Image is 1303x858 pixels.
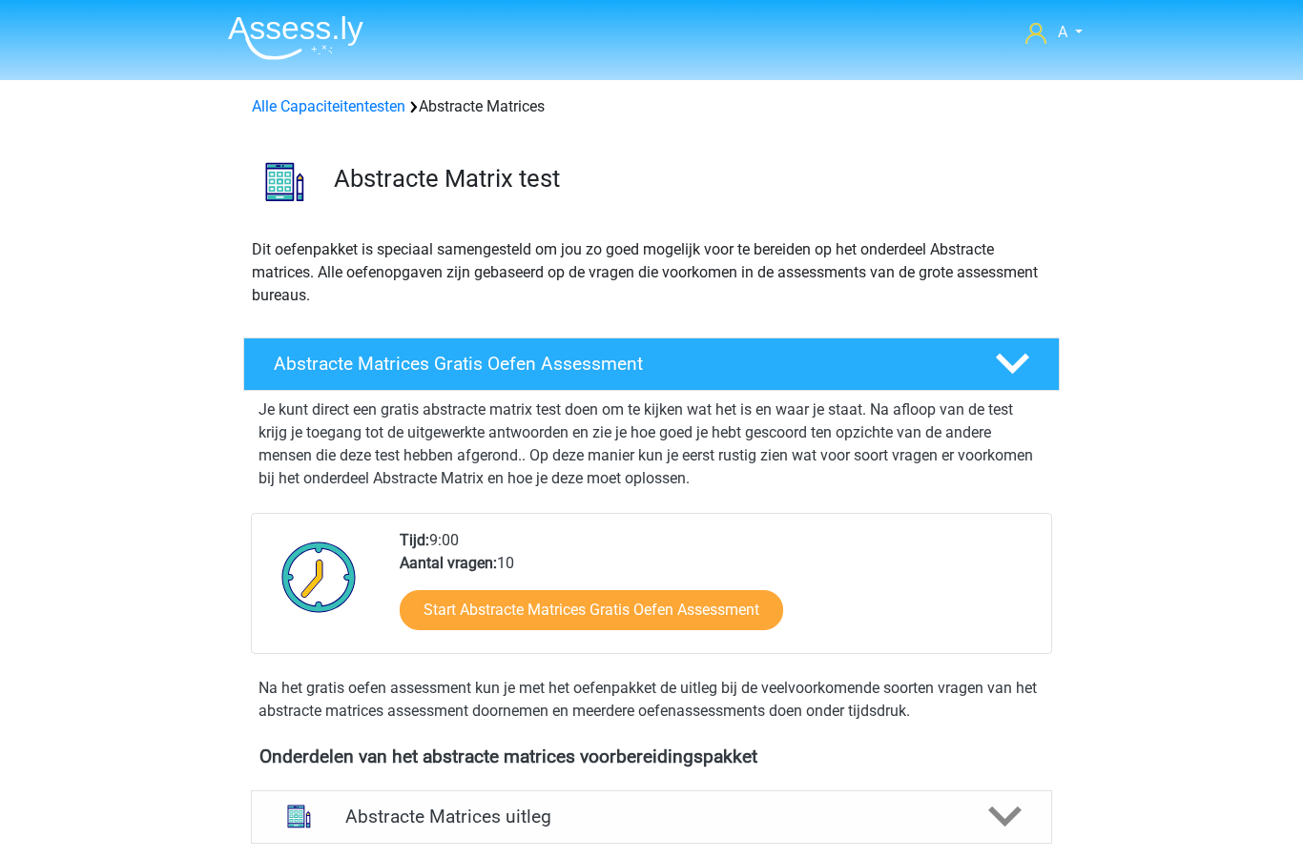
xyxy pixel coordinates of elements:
[252,238,1051,307] p: Dit oefenpakket is speciaal samengesteld om jou zo goed mogelijk voor te bereiden op het onderdee...
[259,398,1044,490] p: Je kunt direct een gratis abstracte matrix test doen om te kijken wat het is en waar je staat. Na...
[228,15,363,60] img: Assessly
[400,590,783,630] a: Start Abstracte Matrices Gratis Oefen Assessment
[244,95,1059,118] div: Abstracte Matrices
[334,164,1044,194] h3: Abstracte Matrix test
[274,353,964,375] h4: Abstracte Matrices Gratis Oefen Assessment
[244,141,325,222] img: abstracte matrices
[252,97,405,115] a: Alle Capaciteitentesten
[400,554,497,572] b: Aantal vragen:
[259,746,1044,767] h4: Onderdelen van het abstracte matrices voorbereidingspakket
[1018,21,1090,44] a: A
[251,677,1052,723] div: Na het gratis oefen assessment kun je met het oefenpakket de uitleg bij de veelvoorkomende soorte...
[385,529,1050,653] div: 9:00 10
[1058,23,1067,41] span: A
[271,529,367,624] img: Klok
[243,790,1060,844] a: uitleg Abstracte Matrices uitleg
[236,337,1067,391] a: Abstracte Matrices Gratis Oefen Assessment
[345,806,958,827] h4: Abstracte Matrices uitleg
[275,792,323,841] img: abstracte matrices uitleg
[400,531,429,549] b: Tijd:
